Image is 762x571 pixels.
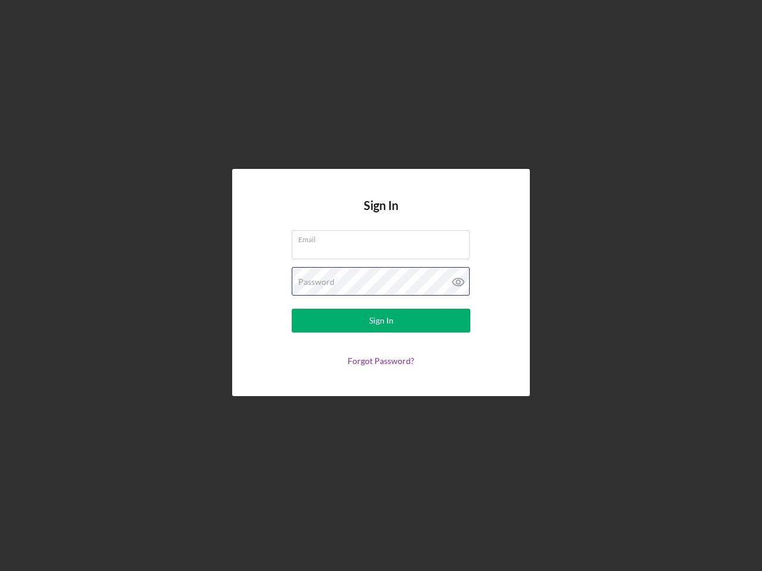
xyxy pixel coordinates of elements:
[369,309,394,332] div: Sign In
[348,356,414,366] a: Forgot Password?
[298,277,335,287] label: Password
[292,309,470,332] button: Sign In
[298,231,470,244] label: Email
[364,199,398,230] h4: Sign In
